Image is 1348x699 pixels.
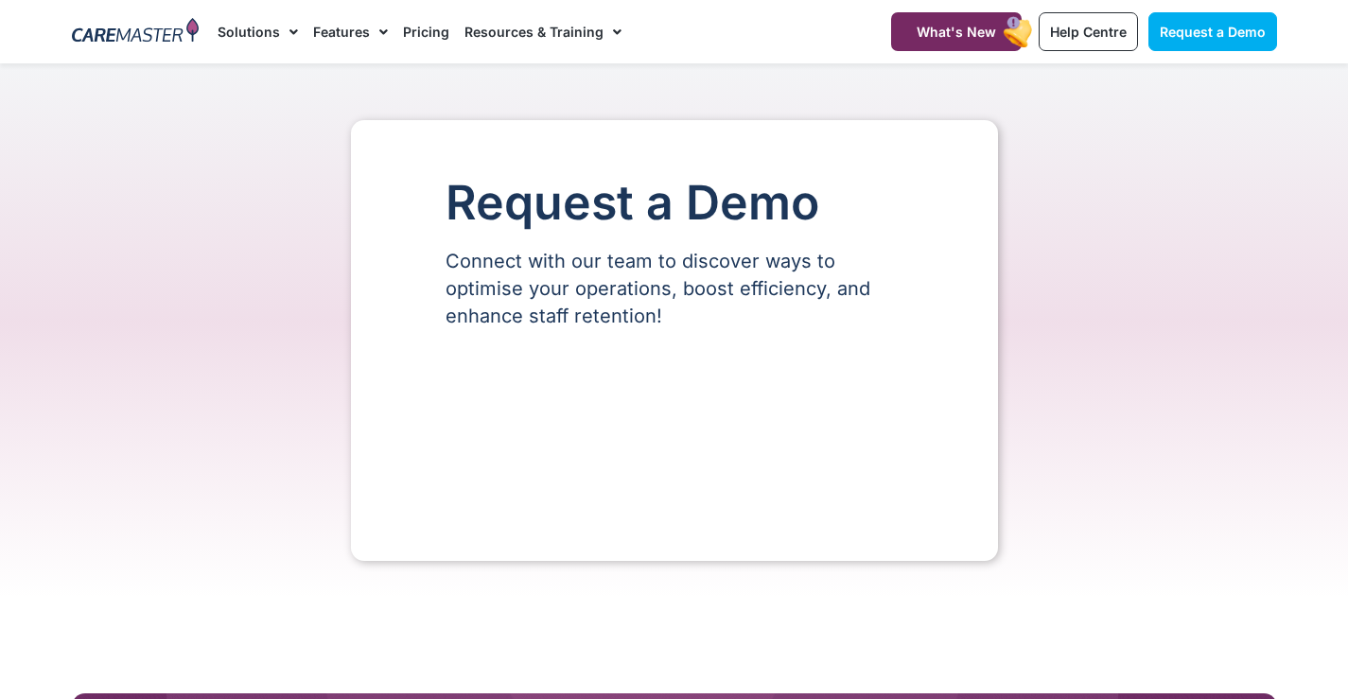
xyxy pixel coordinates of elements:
span: What's New [917,24,996,40]
a: What's New [891,12,1022,51]
a: Request a Demo [1148,12,1277,51]
iframe: Form 0 [446,362,903,504]
span: Help Centre [1050,24,1127,40]
p: Connect with our team to discover ways to optimise your operations, boost efficiency, and enhance... [446,248,903,330]
span: Request a Demo [1160,24,1266,40]
a: Help Centre [1039,12,1138,51]
h1: Request a Demo [446,177,903,229]
img: CareMaster Logo [72,18,200,46]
